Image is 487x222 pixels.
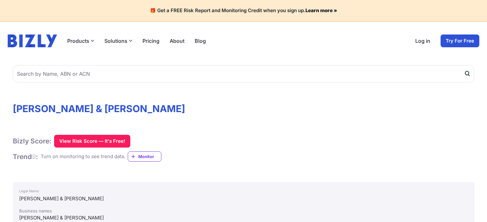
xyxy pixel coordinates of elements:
[415,37,430,45] a: Log in
[19,187,467,195] div: Legal Name
[19,214,467,222] div: [PERSON_NAME] & [PERSON_NAME]
[13,103,474,114] h1: [PERSON_NAME] & [PERSON_NAME]
[13,137,52,145] h1: Bizly Score:
[41,153,125,160] div: Turn on monitoring to see trend data.
[138,153,161,160] span: Monitor
[19,195,467,203] div: [PERSON_NAME] & [PERSON_NAME]
[142,37,159,45] a: Pricing
[305,7,337,13] a: Learn more »
[195,37,206,45] a: Blog
[441,34,479,47] a: Try For Free
[104,37,132,45] button: Solutions
[13,152,38,161] h1: Trend :
[13,65,474,82] input: Search by Name, ABN or ACN
[170,37,184,45] a: About
[19,208,467,214] div: Business names
[128,151,161,162] a: Monitor
[54,135,130,148] button: View Risk Score — It's Free!
[67,37,94,45] button: Products
[8,8,479,14] h4: 🎁 Get a FREE Risk Report and Monitoring Credit when you sign up.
